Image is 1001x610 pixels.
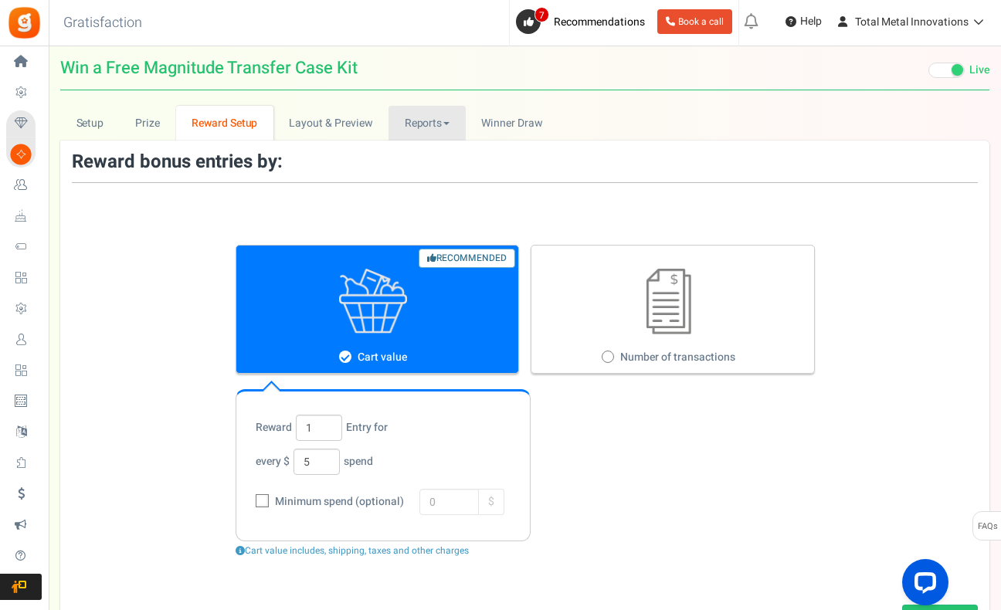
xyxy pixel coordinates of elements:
[72,152,978,172] h3: Reward bonus entries by:
[969,63,989,78] span: Live
[176,106,273,141] a: Reward Setup
[7,5,42,40] img: Gratisfaction
[646,269,691,334] img: icon_transactionValue.webp
[60,59,358,76] span: Win a Free Magnitude Transfer Case Kit
[620,350,735,365] span: Number of transactions
[534,7,549,22] span: 7
[256,454,290,469] strong: every $
[796,14,822,29] span: Help
[271,494,404,510] span: Minimum spend (optional)
[273,106,389,141] a: Layout & Preview
[977,512,998,541] span: FAQs
[46,8,159,39] h3: Gratisfaction
[120,106,176,141] a: Prize
[516,9,651,34] a: 7 Recommendations
[657,9,732,34] a: Book a call
[481,115,542,131] span: Winner Draw
[256,420,292,435] strong: Reward
[554,14,645,30] span: Recommendations
[344,454,373,469] strong: spend
[346,420,388,435] strong: Entry for
[60,106,120,141] a: Setup
[389,106,466,141] a: Reports
[779,9,828,34] a: Help
[236,544,815,557] div: Cart value includes, shipping, taxes and other charges
[855,14,969,30] span: Total Metal Innovations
